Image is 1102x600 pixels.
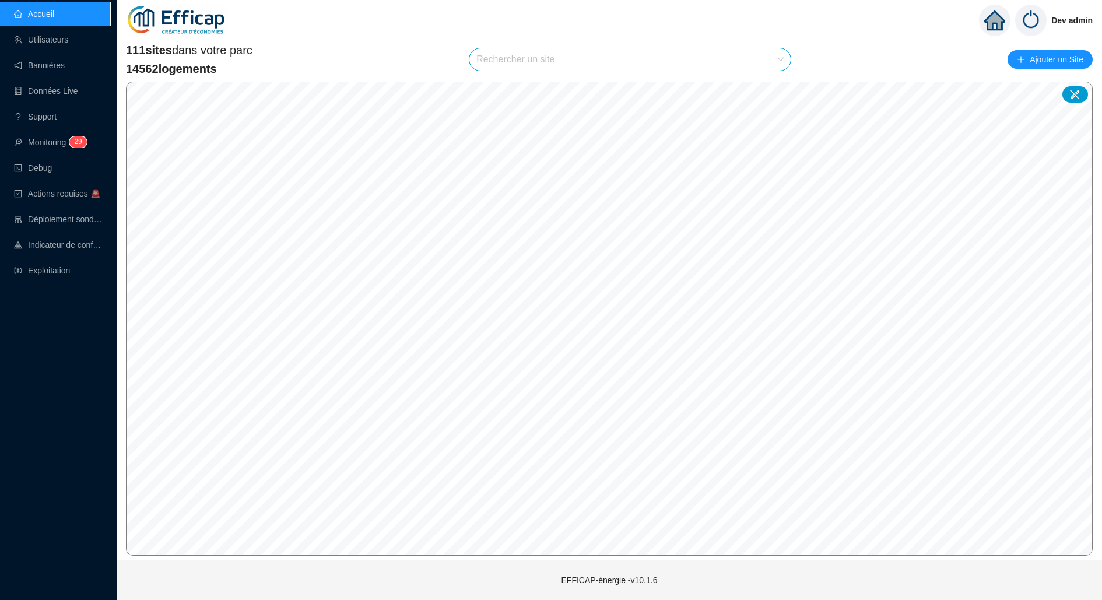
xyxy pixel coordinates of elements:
[126,61,252,77] span: 14562 logements
[14,266,70,275] a: slidersExploitation
[1051,2,1093,39] span: Dev admin
[1030,51,1083,68] span: Ajouter un Site
[14,35,68,44] a: teamUtilisateurs
[69,136,86,148] sup: 29
[1015,5,1047,36] img: power
[126,44,172,57] span: 111 sites
[1008,50,1093,69] button: Ajouter un Site
[14,112,57,121] a: questionSupport
[14,190,22,198] span: check-square
[14,86,78,96] a: databaseDonnées Live
[14,240,103,250] a: heat-mapIndicateur de confort
[1017,55,1025,64] span: plus
[14,138,83,147] a: monitorMonitoring29
[14,163,52,173] a: codeDebug
[14,215,103,224] a: clusterDéploiement sondes
[126,42,252,58] span: dans votre parc
[74,138,78,146] span: 2
[14,9,54,19] a: homeAccueil
[28,189,100,198] span: Actions requises 🚨
[78,138,82,146] span: 9
[561,576,658,585] span: EFFICAP-énergie - v10.1.6
[14,61,65,70] a: notificationBannières
[127,82,1093,555] canvas: Map
[984,10,1005,31] span: home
